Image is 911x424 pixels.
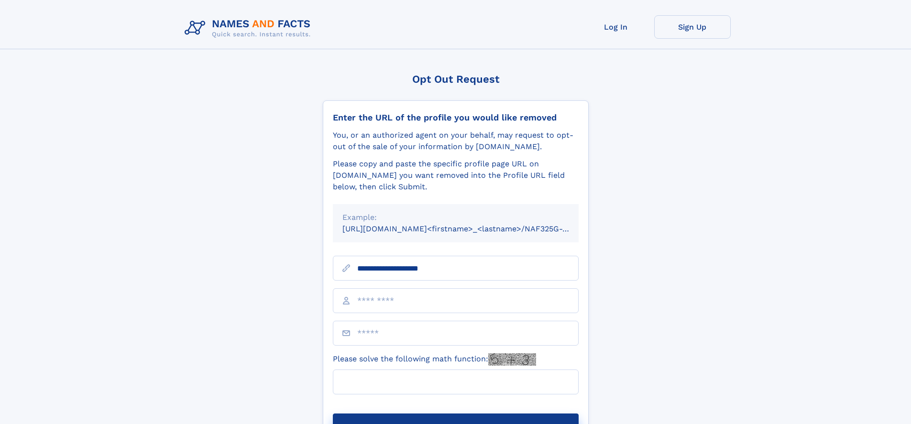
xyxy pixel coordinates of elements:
small: [URL][DOMAIN_NAME]<firstname>_<lastname>/NAF325G-xxxxxxxx [342,224,597,233]
img: Logo Names and Facts [181,15,318,41]
div: Opt Out Request [323,73,589,85]
div: Example: [342,212,569,223]
a: Sign Up [654,15,731,39]
label: Please solve the following math function: [333,353,536,366]
div: Enter the URL of the profile you would like removed [333,112,579,123]
div: You, or an authorized agent on your behalf, may request to opt-out of the sale of your informatio... [333,130,579,152]
div: Please copy and paste the specific profile page URL on [DOMAIN_NAME] you want removed into the Pr... [333,158,579,193]
a: Log In [578,15,654,39]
